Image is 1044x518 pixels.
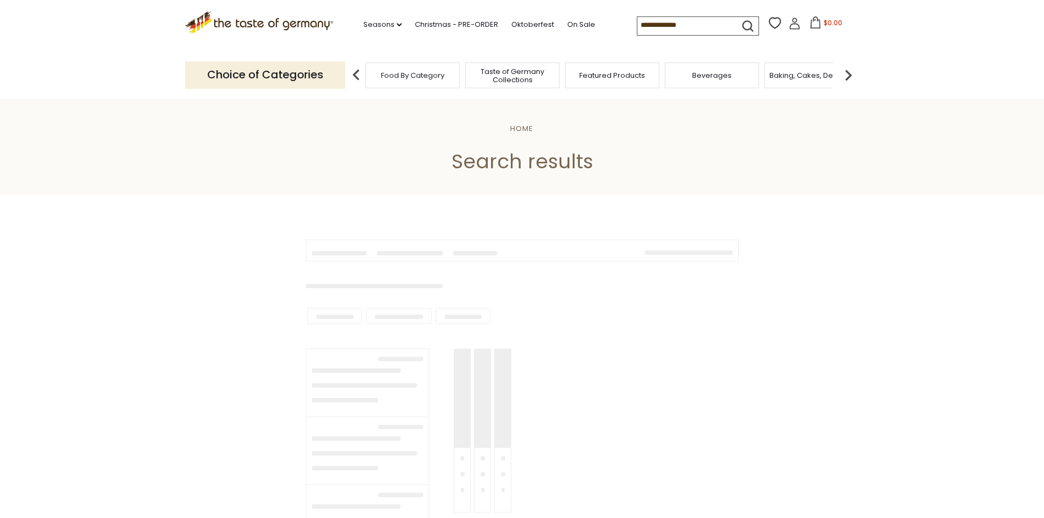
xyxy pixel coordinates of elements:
[692,71,732,79] a: Beverages
[837,64,859,86] img: next arrow
[381,71,444,79] a: Food By Category
[567,19,595,31] a: On Sale
[469,67,556,84] a: Taste of Germany Collections
[415,19,498,31] a: Christmas - PRE-ORDER
[769,71,854,79] a: Baking, Cakes, Desserts
[34,149,1010,174] h1: Search results
[510,123,533,134] a: Home
[345,64,367,86] img: previous arrow
[579,71,645,79] a: Featured Products
[824,18,842,27] span: $0.00
[803,16,849,33] button: $0.00
[185,61,345,88] p: Choice of Categories
[511,19,554,31] a: Oktoberfest
[363,19,402,31] a: Seasons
